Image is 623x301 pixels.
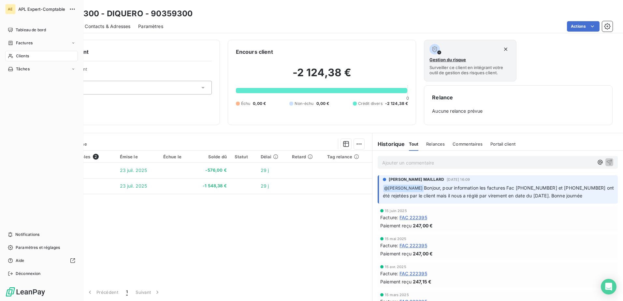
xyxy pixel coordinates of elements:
button: Gestion du risqueSurveiller ce client en intégrant votre outil de gestion des risques client. [424,40,516,81]
span: Propriétés Client [52,66,212,76]
img: Logo LeanPay [5,287,46,297]
div: Retard [292,154,319,159]
span: Relances [426,141,445,147]
span: Tableau de bord [16,27,46,33]
a: Clients [5,51,78,61]
h6: Encours client [236,48,273,56]
a: Tâches [5,64,78,74]
div: Délai [261,154,284,159]
span: Portail client [490,141,515,147]
h2: -2 124,38 € [236,66,408,86]
span: Factures [16,40,33,46]
span: 29 j [261,183,269,189]
span: 2 [93,154,99,160]
span: 15 avr. 2025 [385,265,406,269]
span: -1 548,38 € [195,183,226,189]
span: @ [PERSON_NAME] [383,185,424,192]
div: AE [5,4,16,14]
span: FAC 222395 [399,270,427,277]
div: Tag relance [327,154,368,159]
span: Paramètres [138,23,163,30]
span: Clients [16,53,29,59]
span: 29 j [261,167,269,173]
span: 0,00 € [253,101,266,107]
span: Aucune relance prévue [432,108,604,114]
span: 15 mars 2025 [385,293,409,297]
div: Émise le [120,154,155,159]
span: [PERSON_NAME] MAILLARD [389,177,444,182]
span: Déconnexion [16,271,41,277]
a: Tableau de bord [5,25,78,35]
span: 247,00 € [413,222,433,229]
span: Échu [241,101,251,107]
span: Paiement reçu [380,278,412,285]
span: Tout [409,141,419,147]
span: Facture : [380,242,398,249]
span: Crédit divers [358,101,383,107]
span: -576,00 € [195,167,226,174]
div: Échue le [163,154,188,159]
span: 247,00 € [413,250,433,257]
a: Aide [5,255,78,266]
span: -2 124,38 € [385,101,408,107]
span: 1 [126,289,128,295]
span: 0,00 € [316,101,329,107]
span: [DATE] 16:09 [447,178,470,181]
span: Facture : [380,270,398,277]
span: Tâches [16,66,30,72]
a: Factures [5,38,78,48]
h6: Relance [432,93,604,101]
span: Facture : [380,214,398,221]
span: Commentaires [453,141,483,147]
span: 23 juil. 2025 [120,183,147,189]
button: Suivant [132,285,165,299]
a: Paramètres et réglages [5,242,78,253]
span: Paiement reçu [380,250,412,257]
h6: Historique [372,140,405,148]
span: 15 mai 2025 [385,237,407,241]
span: Surveiller ce client en intégrant votre outil de gestion des risques client. [429,65,511,75]
span: Aide [16,258,24,264]
span: Paramètres et réglages [16,245,60,251]
span: 23 juil. 2025 [120,167,147,173]
span: Non-échu [295,101,313,107]
button: 1 [122,285,132,299]
button: Précédent [83,285,122,299]
span: 15 juin 2025 [385,209,407,213]
div: Statut [235,154,253,159]
span: Notifications [15,232,39,237]
button: Actions [567,21,600,32]
span: Gestion du risque [429,57,466,62]
span: Contacts & Adresses [85,23,130,30]
span: FAC 222395 [399,242,427,249]
h6: Informations client [39,48,212,56]
span: FAC 222395 [399,214,427,221]
span: 0 [406,95,409,101]
div: Open Intercom Messenger [601,279,616,294]
span: Bonjour, pour information les factures Fac [PHONE_NUMBER] et [PHONE_NUMBER] ont été rejetées par ... [383,185,615,198]
span: Paiement reçu [380,222,412,229]
h3: 90359300 - DIQUERO - 90359300 [57,8,193,20]
span: 247,15 € [413,278,431,285]
span: APL Expert-Comptable [18,7,65,12]
div: Solde dû [195,154,226,159]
